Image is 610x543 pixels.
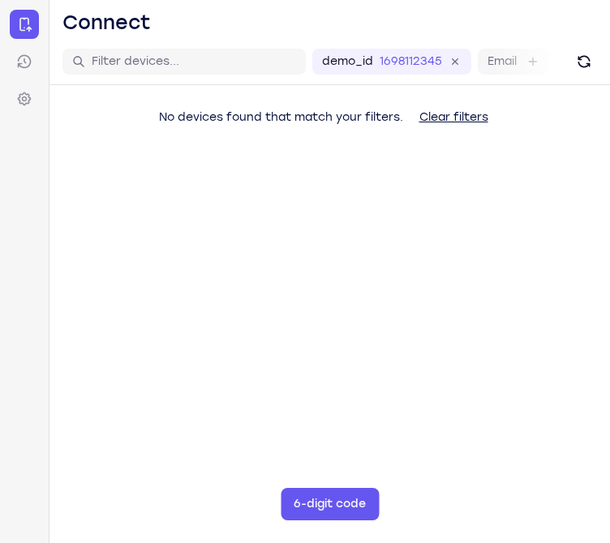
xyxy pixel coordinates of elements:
[571,49,597,75] button: Refresh
[10,10,39,39] a: Connect
[281,488,379,520] button: 6-digit code
[10,84,39,113] a: Settings
[406,101,501,134] button: Clear filters
[488,53,517,70] label: Email
[322,53,373,70] label: demo_id
[10,47,39,76] a: Sessions
[159,110,403,124] span: No devices found that match your filters.
[92,53,296,70] input: Filter devices...
[62,10,151,36] h1: Connect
